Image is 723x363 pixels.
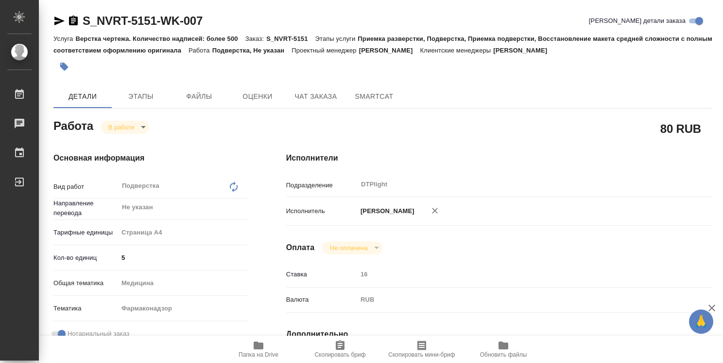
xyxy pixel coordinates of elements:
p: Подверстка, Не указан [212,47,292,54]
span: Скопировать бриф [314,351,365,358]
button: Удалить исполнителя [424,200,446,221]
div: Страница А4 [118,224,247,241]
span: [PERSON_NAME] детали заказа [589,16,686,26]
button: Скопировать мини-бриф [381,336,463,363]
p: Вид работ [53,182,118,192]
button: Скопировать ссылку для ЯМессенджера [53,15,65,27]
h4: Исполнители [286,152,712,164]
p: Приемка разверстки, Подверстка, Приемка подверстки, Восстановление макета средней сложности с пол... [53,35,712,54]
span: Нотариальный заказ [68,329,129,339]
p: Общая тематика [53,278,118,288]
h4: Оплата [286,242,315,254]
span: Папка на Drive [239,351,278,358]
button: Скопировать бриф [299,336,381,363]
p: [PERSON_NAME] [493,47,554,54]
p: Верстка чертежа. Количество надписей: более 500 [75,35,245,42]
h4: Дополнительно [286,328,712,340]
span: Оценки [234,91,281,103]
p: Исполнитель [286,206,357,216]
p: Кол-во единиц [53,253,118,263]
p: Клиентские менеджеры [420,47,494,54]
button: В работе [105,123,138,131]
h4: Основная информация [53,152,247,164]
div: Фармаконадзор [118,300,247,317]
button: 🙏 [689,309,713,334]
p: [PERSON_NAME] [357,206,414,216]
p: Направление перевода [53,199,118,218]
span: Обновить файлы [480,351,527,358]
p: Этапы услуги [315,35,358,42]
span: SmartCat [351,91,397,103]
p: Тарифные единицы [53,228,118,237]
button: Папка на Drive [218,336,299,363]
button: Обновить файлы [463,336,544,363]
p: Заказ: [245,35,266,42]
input: Пустое поле [357,267,677,281]
h2: 80 RUB [660,120,701,137]
p: Тематика [53,304,118,313]
span: Этапы [118,91,164,103]
p: Работа [189,47,212,54]
span: 🙏 [693,311,709,332]
p: [PERSON_NAME] [359,47,420,54]
p: Проектный менеджер [292,47,359,54]
p: Подразделение [286,181,357,190]
div: Медицина [118,275,247,291]
p: Валюта [286,295,357,305]
span: Чат заказа [293,91,339,103]
button: Скопировать ссылку [68,15,79,27]
a: S_NVRT-5151-WK-007 [83,14,203,27]
button: Не оплачена [327,244,370,252]
p: S_NVRT-5151 [266,35,315,42]
div: RUB [357,291,677,308]
span: Детали [59,91,106,103]
input: ✎ Введи что-нибудь [118,251,247,265]
p: Ставка [286,270,357,279]
p: Услуга [53,35,75,42]
div: В работе [101,121,149,134]
h2: Работа [53,116,93,134]
div: В работе [322,241,382,254]
span: Скопировать мини-бриф [388,351,455,358]
button: Добавить тэг [53,56,75,77]
span: Файлы [176,91,223,103]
